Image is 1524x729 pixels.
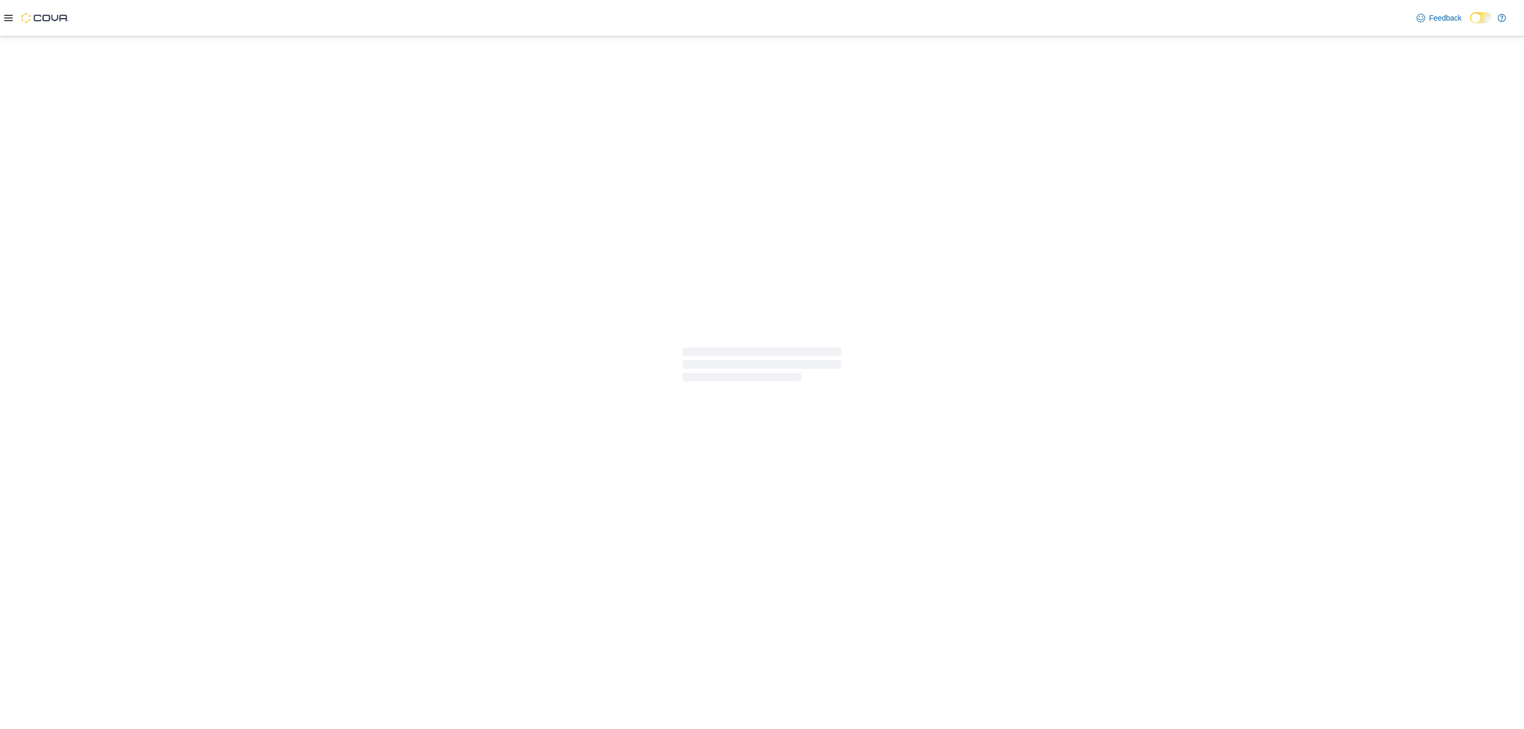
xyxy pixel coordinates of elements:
a: Feedback [1412,7,1466,29]
span: Dark Mode [1470,23,1471,24]
span: Loading [683,350,841,384]
input: Dark Mode [1470,12,1492,23]
span: Feedback [1429,13,1462,23]
img: Cova [21,13,69,23]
